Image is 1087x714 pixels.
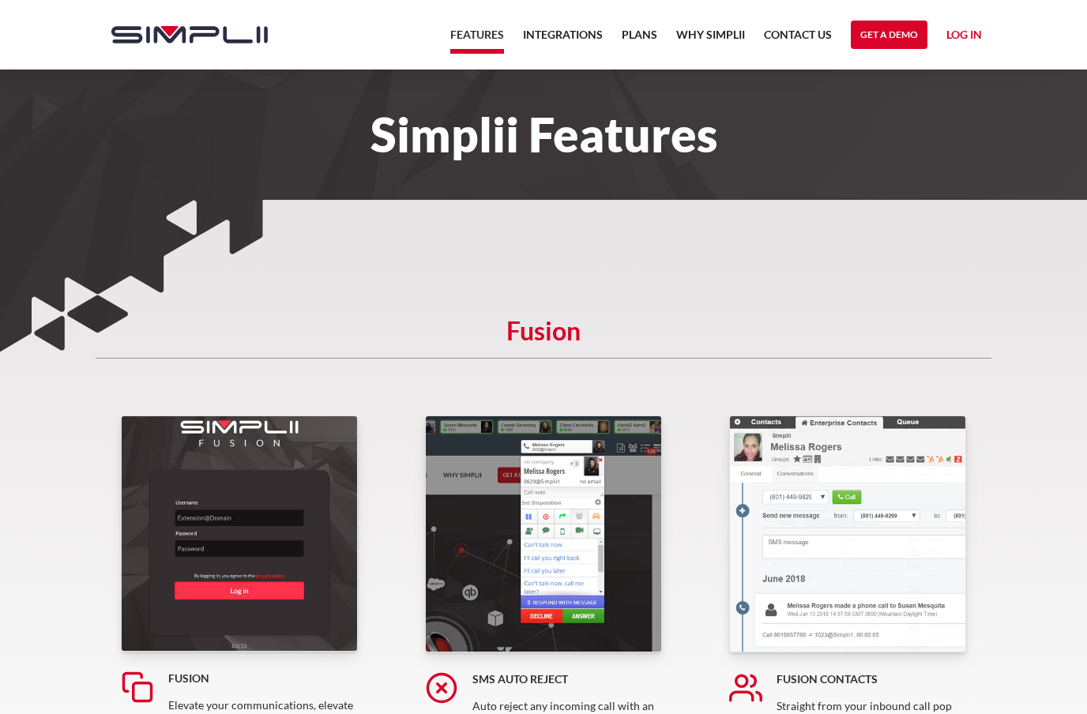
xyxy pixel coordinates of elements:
a: Contact US [764,25,832,54]
img: Simplii [111,26,268,43]
a: Get a Demo [851,21,927,49]
h1: Simplii Features [96,117,991,152]
a: Why Simplii [676,25,745,54]
h5: Fusion [96,323,991,359]
a: Log in [946,25,982,49]
h5: Fusion [168,671,358,686]
h5: SMS Auto Reject [472,671,662,687]
a: Features [450,25,504,54]
a: Plans [622,25,657,54]
a: Integrations [523,25,603,54]
h5: Fusion Contacts [777,671,966,687]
